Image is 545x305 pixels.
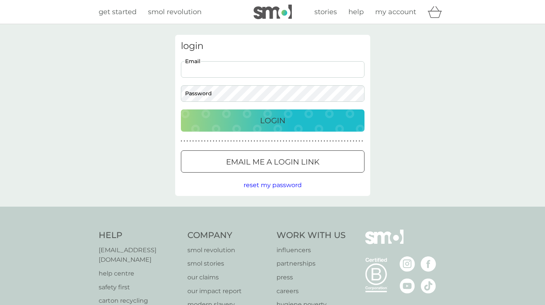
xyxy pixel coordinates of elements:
[219,139,220,143] p: ●
[239,139,241,143] p: ●
[283,139,284,143] p: ●
[230,139,232,143] p: ●
[181,109,364,132] button: Login
[341,139,343,143] p: ●
[195,139,197,143] p: ●
[184,139,185,143] p: ●
[315,139,316,143] p: ●
[306,139,307,143] p: ●
[99,8,137,16] span: get started
[181,41,364,52] h3: login
[312,139,314,143] p: ●
[187,139,188,143] p: ●
[356,139,357,143] p: ●
[268,139,270,143] p: ●
[228,139,229,143] p: ●
[332,139,334,143] p: ●
[254,139,255,143] p: ●
[327,139,328,143] p: ●
[344,139,346,143] p: ●
[201,139,203,143] p: ●
[277,272,346,282] a: press
[257,139,258,143] p: ●
[421,256,436,272] img: visit the smol Facebook page
[148,7,202,18] a: smol revolution
[271,139,273,143] p: ●
[99,282,180,292] a: safety first
[400,278,415,294] img: visit the smol Youtube page
[329,139,331,143] p: ●
[324,139,325,143] p: ●
[277,245,346,255] a: influencers
[347,139,348,143] p: ●
[277,139,278,143] p: ●
[274,139,276,143] p: ●
[210,139,211,143] p: ●
[348,8,364,16] span: help
[254,5,292,19] img: smol
[259,139,261,143] p: ●
[400,256,415,272] img: visit the smol Instagram page
[251,139,252,143] p: ●
[353,139,354,143] p: ●
[99,245,180,265] a: [EMAIL_ADDRESS][DOMAIN_NAME]
[204,139,206,143] p: ●
[248,139,249,143] p: ●
[277,286,346,296] a: careers
[359,139,360,143] p: ●
[335,139,337,143] p: ●
[309,139,311,143] p: ●
[244,180,302,190] button: reset my password
[280,139,281,143] p: ●
[242,139,244,143] p: ●
[260,114,285,127] p: Login
[338,139,340,143] p: ●
[318,139,319,143] p: ●
[300,139,302,143] p: ●
[428,4,447,20] div: basket
[245,139,246,143] p: ●
[277,230,346,241] h4: Work With Us
[187,272,269,282] p: our claims
[187,230,269,241] h4: Company
[225,139,226,143] p: ●
[213,139,214,143] p: ●
[148,8,202,16] span: smol revolution
[314,7,337,18] a: stories
[187,245,269,255] a: smol revolution
[375,8,416,16] span: my account
[198,139,200,143] p: ●
[181,139,182,143] p: ●
[314,8,337,16] span: stories
[421,278,436,294] img: visit the smol Tiktok page
[350,139,351,143] p: ●
[187,286,269,296] a: our impact report
[216,139,217,143] p: ●
[99,7,137,18] a: get started
[286,139,287,143] p: ●
[99,269,180,279] a: help centre
[226,156,319,168] p: Email me a login link
[189,139,191,143] p: ●
[375,7,416,18] a: my account
[321,139,322,143] p: ●
[192,139,194,143] p: ●
[291,139,293,143] p: ●
[233,139,235,143] p: ●
[265,139,267,143] p: ●
[277,259,346,269] p: partnerships
[244,181,302,189] span: reset my password
[294,139,296,143] p: ●
[348,7,364,18] a: help
[187,259,269,269] a: smol stories
[361,139,363,143] p: ●
[289,139,290,143] p: ●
